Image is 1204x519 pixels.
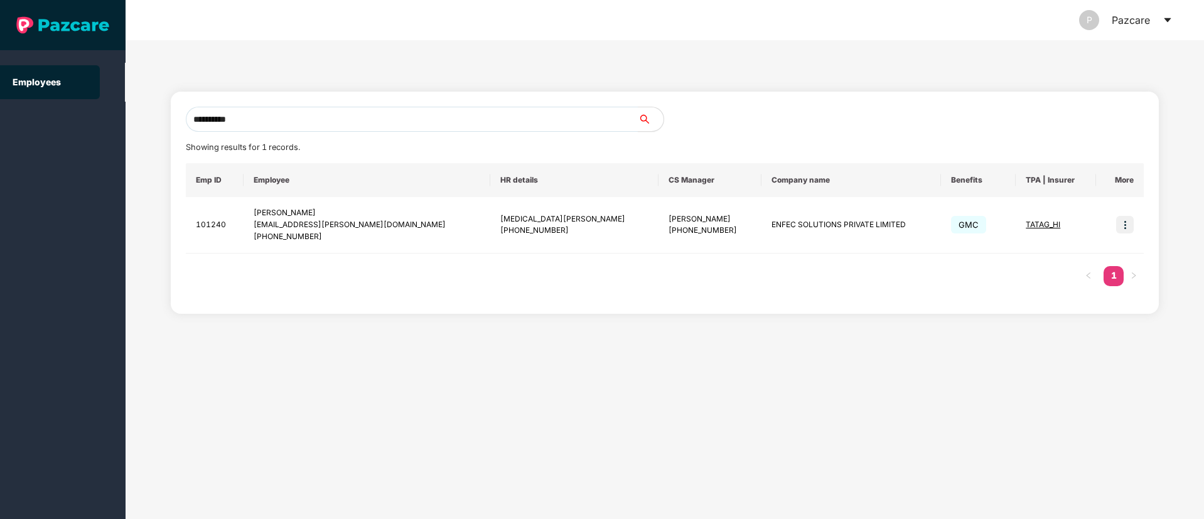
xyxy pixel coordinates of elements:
[951,216,986,233] span: GMC
[1096,163,1144,197] th: More
[13,77,61,87] a: Employees
[638,107,664,132] button: search
[500,213,648,225] div: [MEDICAL_DATA][PERSON_NAME]
[186,142,300,152] span: Showing results for 1 records.
[490,163,658,197] th: HR details
[254,231,480,243] div: [PHONE_NUMBER]
[1104,266,1124,285] a: 1
[1078,266,1099,286] button: left
[1116,216,1134,233] img: icon
[761,197,941,254] td: ENFEC SOLUTIONS PRIVATE LIMITED
[941,163,1016,197] th: Benefits
[186,197,244,254] td: 101240
[254,219,480,231] div: [EMAIL_ADDRESS][PERSON_NAME][DOMAIN_NAME]
[669,225,751,237] div: [PHONE_NUMBER]
[244,163,490,197] th: Employee
[1085,272,1092,279] span: left
[669,213,751,225] div: [PERSON_NAME]
[1026,220,1060,229] span: TATAG_HI
[1104,266,1124,286] li: 1
[1087,10,1092,30] span: P
[1124,266,1144,286] li: Next Page
[186,163,244,197] th: Emp ID
[658,163,761,197] th: CS Manager
[254,207,480,219] div: [PERSON_NAME]
[761,163,941,197] th: Company name
[1078,266,1099,286] li: Previous Page
[1163,15,1173,25] span: caret-down
[638,114,664,124] span: search
[500,225,648,237] div: [PHONE_NUMBER]
[1130,272,1137,279] span: right
[1016,163,1096,197] th: TPA | Insurer
[1124,266,1144,286] button: right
